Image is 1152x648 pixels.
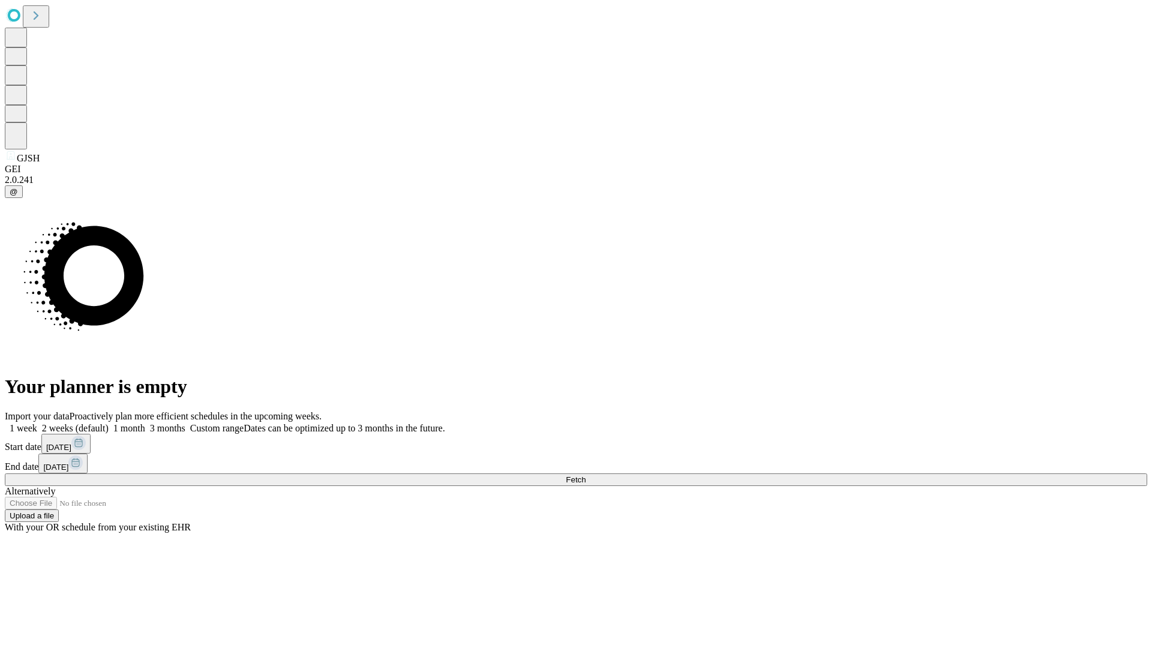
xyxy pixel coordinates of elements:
button: Upload a file [5,509,59,522]
span: Fetch [566,475,586,484]
span: [DATE] [43,463,68,472]
button: [DATE] [38,454,88,473]
span: GJSH [17,153,40,163]
span: Dates can be optimized up to 3 months in the future. [244,423,445,433]
button: @ [5,185,23,198]
span: 3 months [150,423,185,433]
span: With your OR schedule from your existing EHR [5,522,191,532]
span: Proactively plan more efficient schedules in the upcoming weeks. [70,411,322,421]
div: 2.0.241 [5,175,1147,185]
span: [DATE] [46,443,71,452]
span: Alternatively [5,486,55,496]
div: End date [5,454,1147,473]
button: Fetch [5,473,1147,486]
span: 1 week [10,423,37,433]
div: Start date [5,434,1147,454]
h1: Your planner is empty [5,376,1147,398]
span: Custom range [190,423,244,433]
span: @ [10,187,18,196]
span: Import your data [5,411,70,421]
div: GEI [5,164,1147,175]
span: 2 weeks (default) [42,423,109,433]
span: 1 month [113,423,145,433]
button: [DATE] [41,434,91,454]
